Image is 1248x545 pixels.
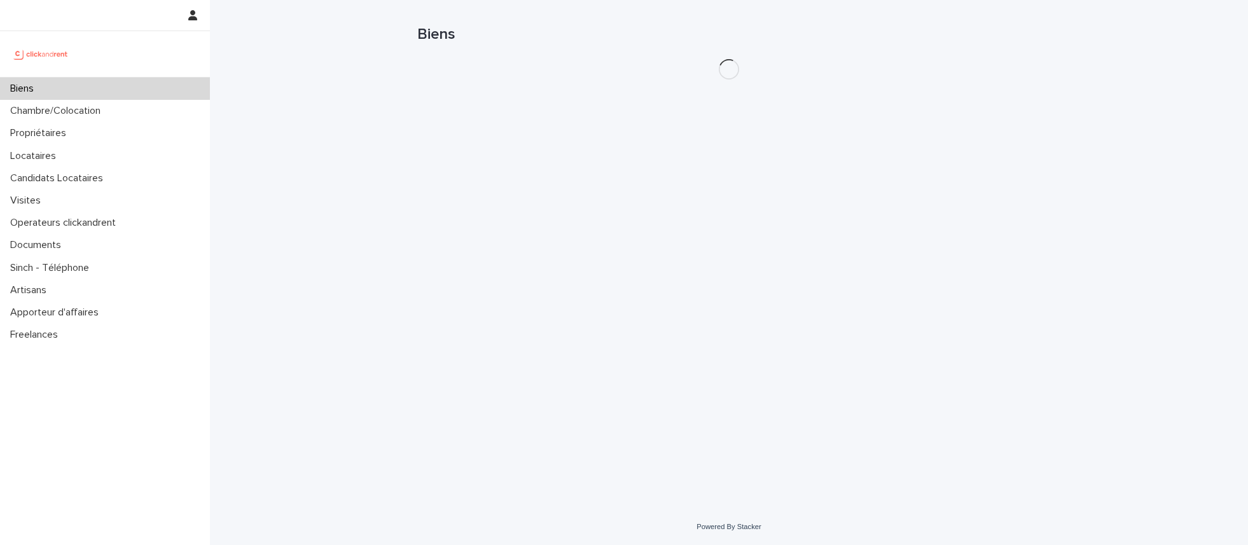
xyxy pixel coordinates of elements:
[5,329,68,341] p: Freelances
[5,284,57,296] p: Artisans
[5,239,71,251] p: Documents
[5,217,126,229] p: Operateurs clickandrent
[5,83,44,95] p: Biens
[10,41,72,67] img: UCB0brd3T0yccxBKYDjQ
[5,127,76,139] p: Propriétaires
[5,307,109,319] p: Apporteur d'affaires
[417,25,1041,44] h1: Biens
[5,105,111,117] p: Chambre/Colocation
[5,262,99,274] p: Sinch - Téléphone
[697,523,761,530] a: Powered By Stacker
[5,172,113,184] p: Candidats Locataires
[5,195,51,207] p: Visites
[5,150,66,162] p: Locataires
